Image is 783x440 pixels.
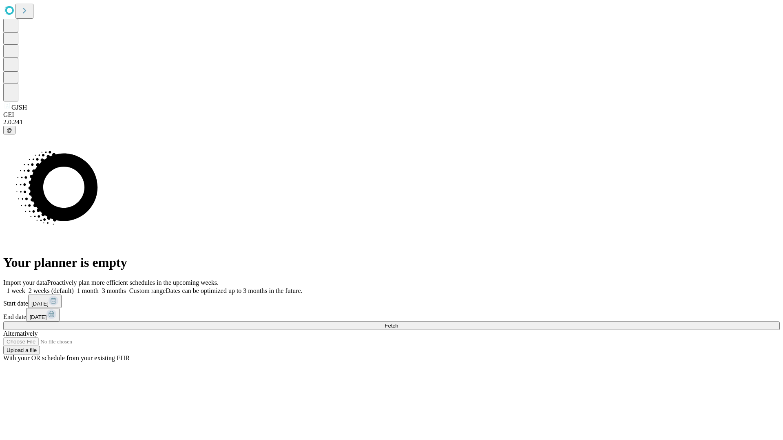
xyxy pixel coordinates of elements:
h1: Your planner is empty [3,255,780,270]
span: [DATE] [29,314,46,320]
span: Alternatively [3,330,38,337]
span: @ [7,127,12,133]
span: [DATE] [31,301,49,307]
button: [DATE] [26,308,60,321]
span: 1 week [7,287,25,294]
button: Fetch [3,321,780,330]
span: 2 weeks (default) [29,287,74,294]
span: Fetch [385,323,398,329]
span: 3 months [102,287,126,294]
button: @ [3,126,15,134]
span: Proactively plan more efficient schedules in the upcoming weeks. [47,279,219,286]
span: With your OR schedule from your existing EHR [3,354,130,361]
button: [DATE] [28,295,62,308]
span: 1 month [77,287,99,294]
div: End date [3,308,780,321]
div: 2.0.241 [3,119,780,126]
button: Upload a file [3,346,40,354]
span: Import your data [3,279,47,286]
span: Custom range [129,287,166,294]
div: Start date [3,295,780,308]
div: GEI [3,111,780,119]
span: Dates can be optimized up to 3 months in the future. [166,287,302,294]
span: GJSH [11,104,27,111]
